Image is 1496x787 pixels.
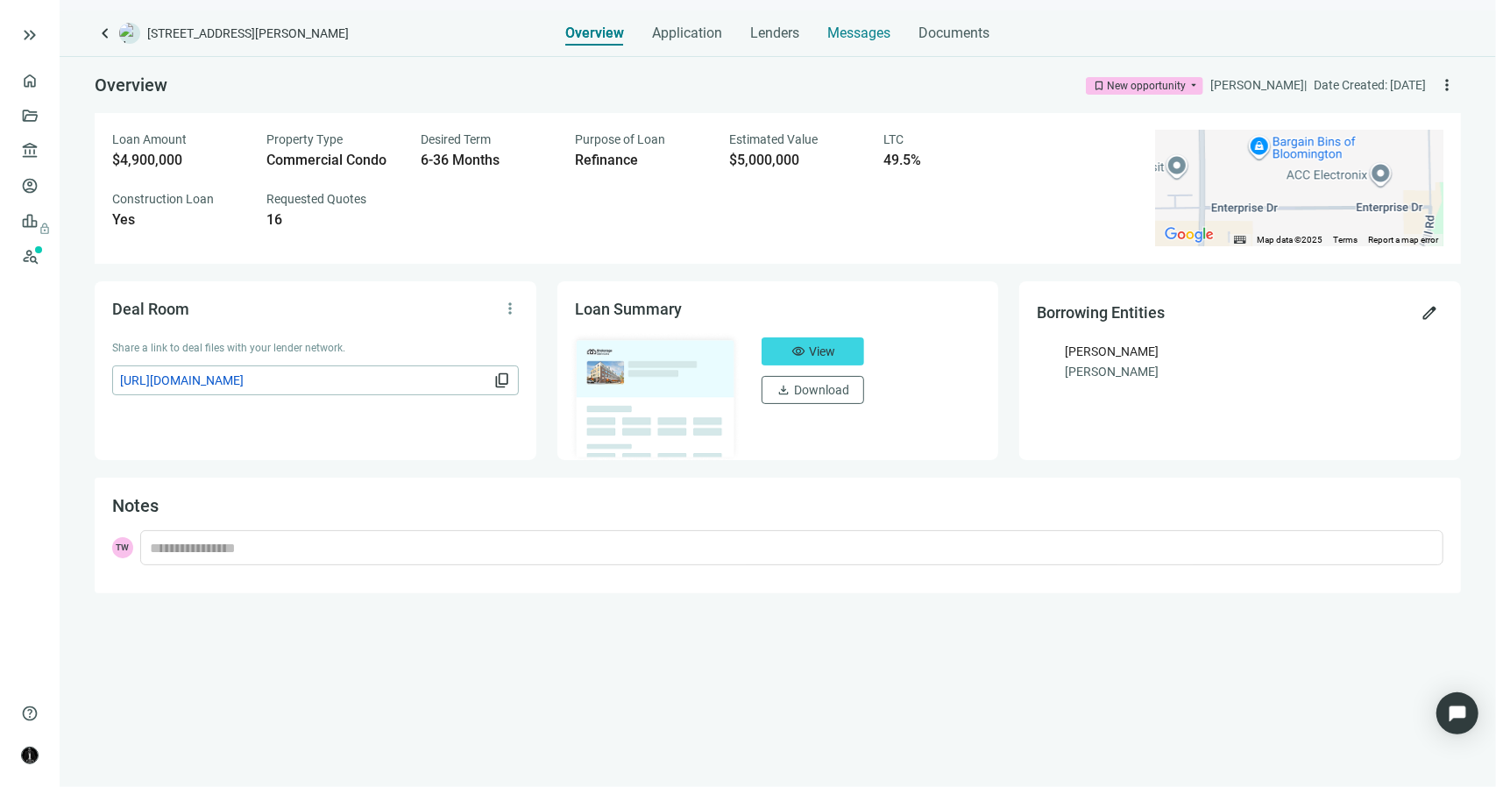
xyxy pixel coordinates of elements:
[575,152,708,169] div: Refinance
[762,337,864,365] button: visibilityView
[112,537,133,558] span: TW
[1333,235,1358,245] a: Terms (opens in new tab)
[653,25,723,42] span: Application
[1257,235,1322,245] span: Map data ©2025
[794,383,849,397] span: Download
[729,152,862,169] div: $5,000,000
[266,132,343,146] span: Property Type
[762,376,864,404] button: downloadDownload
[575,132,665,146] span: Purpose of Loan
[496,294,524,323] button: more_vert
[266,211,400,229] div: 16
[809,344,835,358] span: View
[883,132,904,146] span: LTC
[776,383,791,397] span: download
[95,74,167,96] span: Overview
[21,705,39,722] span: help
[1314,75,1426,95] div: Date Created: [DATE]
[729,132,818,146] span: Estimated Value
[22,748,38,763] img: avatar
[266,192,366,206] span: Requested Quotes
[828,25,891,41] span: Messages
[1415,299,1443,327] button: edit
[19,25,40,46] button: keyboard_double_arrow_right
[112,152,245,169] div: $4,900,000
[501,300,519,317] span: more_vert
[751,25,800,42] span: Lenders
[112,300,189,318] span: Deal Room
[1107,77,1186,95] div: New opportunity
[421,132,491,146] span: Desired Term
[112,211,245,229] div: Yes
[421,152,554,169] div: 6-36 Months
[570,332,741,462] img: dealOverviewImg
[1065,342,1159,361] div: [PERSON_NAME]
[1368,235,1438,245] a: Report a map error
[1438,76,1456,94] span: more_vert
[112,495,159,516] span: Notes
[1436,692,1478,734] div: Open Intercom Messenger
[1210,75,1307,95] div: [PERSON_NAME] |
[1160,223,1218,246] img: Google
[1160,223,1218,246] a: Open this area in Google Maps (opens a new window)
[95,23,116,44] a: keyboard_arrow_left
[112,132,187,146] span: Loan Amount
[1065,362,1443,381] div: [PERSON_NAME]
[147,25,349,42] span: [STREET_ADDRESS][PERSON_NAME]
[919,25,990,42] span: Documents
[1234,234,1246,246] button: Keyboard shortcuts
[1093,80,1105,92] span: bookmark
[112,192,214,206] span: Construction Loan
[575,300,682,318] span: Loan Summary
[119,23,140,44] img: deal-logo
[1037,303,1165,322] span: Borrowing Entities
[112,342,345,354] span: Share a link to deal files with your lender network.
[883,152,1017,169] div: 49.5%
[566,25,625,42] span: Overview
[120,371,490,390] span: [URL][DOMAIN_NAME]
[1421,304,1438,322] span: edit
[791,344,805,358] span: visibility
[493,372,511,389] span: content_copy
[1433,71,1461,99] button: more_vert
[266,152,400,169] div: Commercial Condo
